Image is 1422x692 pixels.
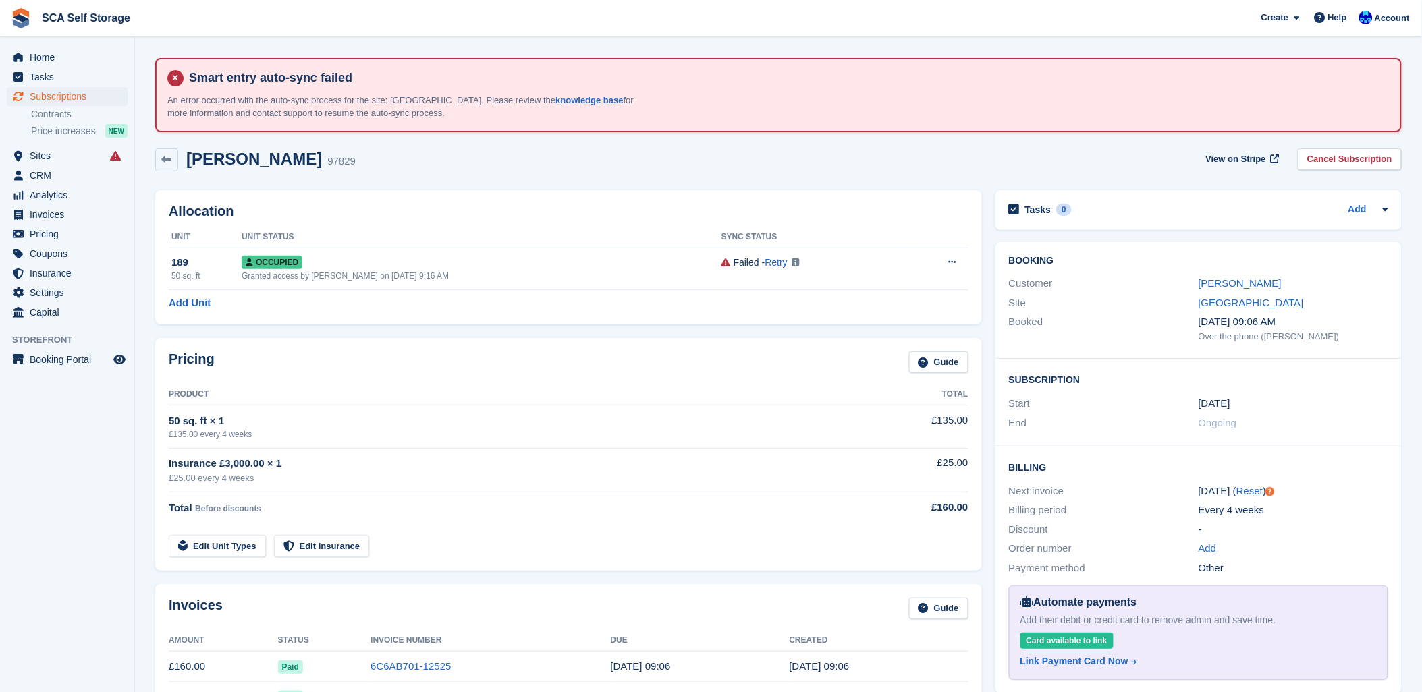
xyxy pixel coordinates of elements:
a: Guide [909,351,968,374]
a: menu [7,264,128,283]
div: [DATE] ( ) [1199,484,1388,499]
h2: Booking [1009,256,1388,266]
div: Order number [1009,541,1199,556]
span: Coupons [30,244,111,263]
span: Help [1328,11,1347,24]
span: Booking Portal [30,350,111,369]
div: Add their debit or credit card to remove admin and save time. [1020,613,1377,627]
h2: Subscription [1009,372,1388,386]
a: 6C6AB701-12525 [371,660,451,672]
div: Booked [1009,314,1199,343]
p: An error occurred with the auto-sync process for the site: [GEOGRAPHIC_DATA]. Please review the f... [167,94,640,120]
a: Price increases NEW [31,123,128,138]
div: [DATE] 09:06 AM [1199,314,1388,330]
a: menu [7,283,128,302]
a: Edit Insurance [274,535,370,557]
div: Granted access by [PERSON_NAME] on [DATE] 9:16 AM [242,270,721,282]
th: Due [611,630,790,652]
th: Unit [169,227,242,248]
a: menu [7,146,128,165]
a: Add Unit [169,295,211,311]
div: Automate payments [1020,594,1377,610]
a: menu [7,87,128,106]
span: Pricing [30,225,111,243]
span: Capital [30,303,111,322]
th: Sync Status [721,227,903,248]
span: Paid [278,660,303,674]
div: Insurance £3,000.00 × 1 [169,456,845,471]
th: Product [169,384,845,405]
span: CRM [30,166,111,185]
div: 97829 [327,154,356,169]
div: Other [1199,560,1388,576]
h2: Billing [1009,460,1388,473]
span: Analytics [30,185,111,204]
span: Invoices [30,205,111,224]
h2: [PERSON_NAME] [186,150,322,168]
span: View on Stripe [1206,152,1266,166]
th: Total [845,384,968,405]
td: £25.00 [845,448,968,492]
div: NEW [105,124,128,138]
a: Retry [765,257,788,268]
img: Kelly Neesham [1359,11,1373,24]
a: knowledge base [555,95,623,105]
div: Payment method [1009,560,1199,576]
a: menu [7,166,128,185]
a: Reset [1236,485,1263,496]
time: 2025-08-23 08:06:31 UTC [611,660,671,672]
i: Smart entry sync failures have occurred [110,150,121,161]
a: Contracts [31,108,128,121]
div: Discount [1009,522,1199,538]
span: Tasks [30,67,111,86]
a: menu [7,225,128,243]
h4: Smart entry auto-sync failed [184,70,1390,86]
div: Tooltip anchor [1264,486,1276,498]
span: Price increases [31,125,96,138]
div: 50 sq. ft × 1 [169,413,845,429]
th: Status [278,630,371,652]
a: menu [7,48,128,67]
td: £135.00 [845,405,968,448]
div: Card available to link [1020,633,1114,649]
a: [GEOGRAPHIC_DATA] [1199,297,1304,308]
div: 0 [1056,204,1072,216]
a: menu [7,185,128,204]
span: Sites [30,146,111,165]
div: £25.00 every 4 weeks [169,471,845,485]
span: Subscriptions [30,87,111,106]
div: Site [1009,295,1199,311]
img: icon-info-grey-7440780725fd019a000dd9b08b2336e03edf1995a4989e88bcd33f0948082b44.svg [792,258,800,266]
div: Every 4 weeks [1199,502,1388,518]
div: Over the phone ([PERSON_NAME]) [1199,330,1388,343]
span: Before discounts [195,504,261,513]
h2: Allocation [169,204,968,219]
div: Next invoice [1009,484,1199,499]
th: Created [790,630,968,652]
a: menu [7,244,128,263]
th: Unit Status [242,227,721,248]
span: Insurance [30,264,111,283]
span: Settings [30,283,111,302]
div: 50 sq. ft [171,270,242,282]
time: 2025-07-24 23:00:00 UTC [1199,396,1230,411]
a: menu [7,205,128,224]
div: Start [1009,396,1199,411]
div: Link Payment Card Now [1020,654,1128,668]
h2: Invoices [169,598,223,620]
a: Link Payment Card Now [1020,654,1371,668]
a: Add [1348,202,1367,218]
div: £160.00 [845,500,968,515]
div: Failed [734,256,759,270]
span: Account [1375,11,1410,25]
a: menu [7,67,128,86]
td: £160.00 [169,652,278,682]
h2: Pricing [169,351,215,374]
span: - [762,256,788,270]
a: Guide [909,598,968,620]
time: 2025-08-22 08:06:38 UTC [790,660,850,672]
a: menu [7,350,128,369]
div: 189 [171,255,242,270]
div: Billing period [1009,502,1199,518]
div: Customer [1009,276,1199,291]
